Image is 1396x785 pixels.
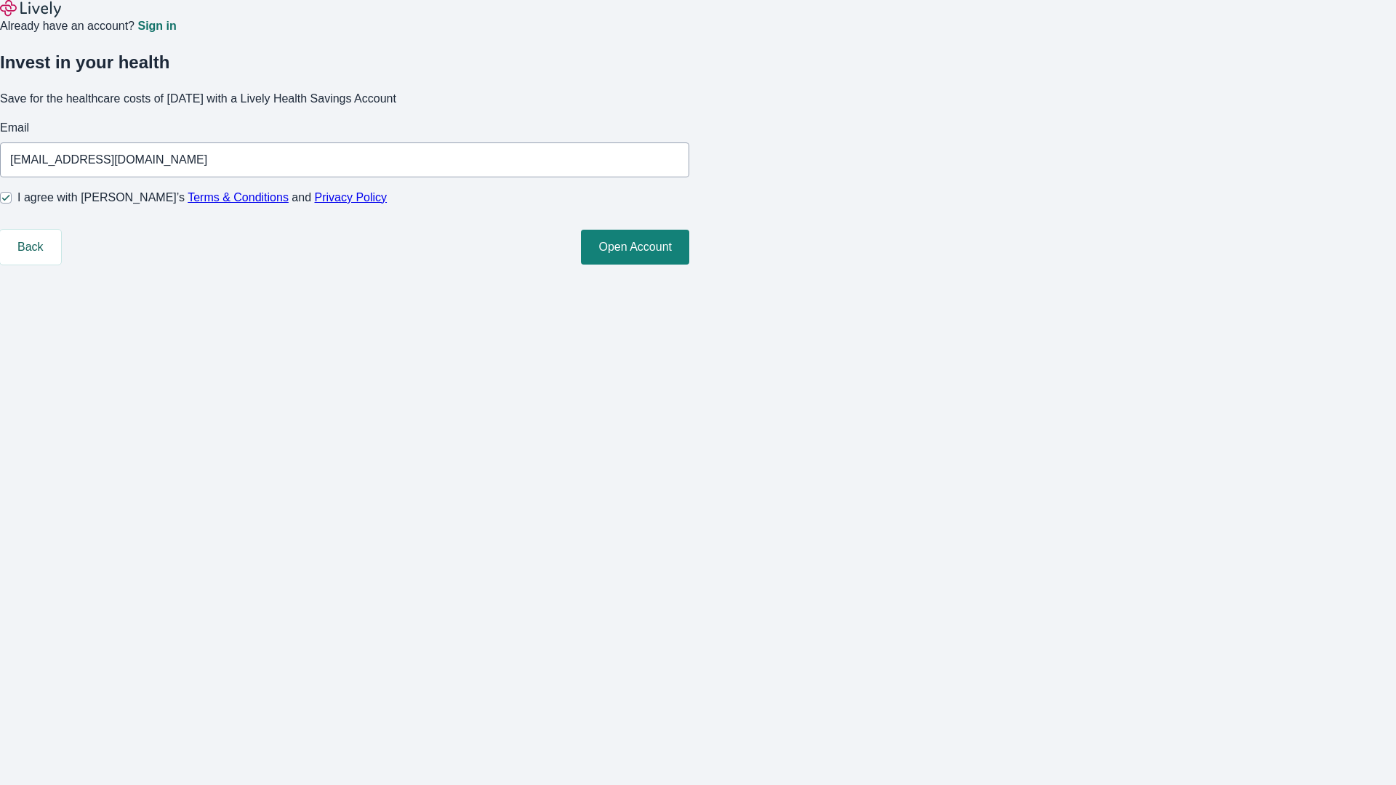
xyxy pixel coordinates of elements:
a: Sign in [137,20,176,32]
button: Open Account [581,230,689,265]
a: Privacy Policy [315,191,388,204]
a: Terms & Conditions [188,191,289,204]
span: I agree with [PERSON_NAME]’s and [17,189,387,206]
